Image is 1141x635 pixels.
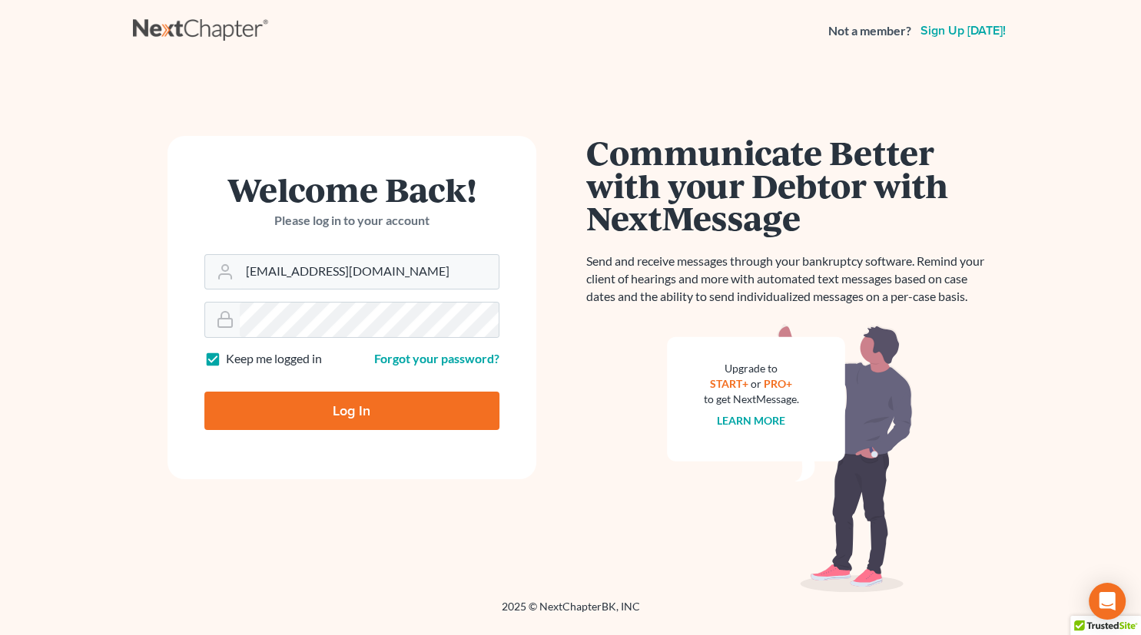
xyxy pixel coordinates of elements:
h1: Welcome Back! [204,173,499,206]
h1: Communicate Better with your Debtor with NextMessage [586,136,993,234]
strong: Not a member? [828,22,911,40]
div: to get NextMessage. [704,392,799,407]
a: START+ [710,377,748,390]
a: PRO+ [764,377,792,390]
a: Sign up [DATE]! [917,25,1009,37]
div: 2025 © NextChapterBK, INC [133,599,1009,627]
div: Upgrade to [704,361,799,376]
span: or [751,377,761,390]
div: Open Intercom Messenger [1089,583,1126,620]
input: Log In [204,392,499,430]
label: Keep me logged in [226,350,322,368]
a: Forgot your password? [374,351,499,365]
input: Email Address [240,255,499,289]
a: Learn more [717,414,785,427]
p: Please log in to your account [204,212,499,230]
img: nextmessage_bg-59042aed3d76b12b5cd301f8e5b87938c9018125f34e5fa2b7a6b67550977c72.svg [667,324,913,593]
p: Send and receive messages through your bankruptcy software. Remind your client of hearings and mo... [586,253,993,306]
